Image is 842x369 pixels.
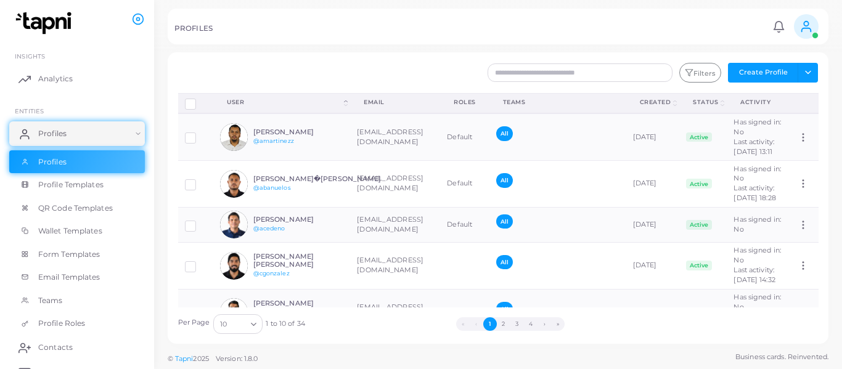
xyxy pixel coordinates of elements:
[38,128,67,139] span: Profiles
[734,137,774,156] span: Last activity: [DATE] 13:11
[38,179,104,190] span: Profile Templates
[497,317,510,331] button: Go to page 2
[496,173,513,187] span: All
[679,63,721,83] button: Filters
[253,137,294,144] a: @amartinezz
[734,184,775,202] span: Last activity: [DATE] 18:28
[253,216,344,224] h6: [PERSON_NAME]
[686,220,712,230] span: Active
[175,354,194,363] a: Tapni
[734,215,781,233] span: Has signed in: No
[740,98,777,107] div: activity
[253,225,285,232] a: @acedeno
[728,63,798,83] button: Create Profile
[38,73,73,84] span: Analytics
[524,317,537,331] button: Go to page 4
[364,98,427,107] div: Email
[174,24,213,33] h5: PROFILES
[38,249,100,260] span: Form Templates
[693,98,718,107] div: Status
[9,67,145,91] a: Analytics
[626,113,680,160] td: [DATE]
[686,179,712,189] span: Active
[496,302,513,316] span: All
[9,150,145,174] a: Profiles
[734,246,781,264] span: Has signed in: No
[640,98,671,107] div: Created
[38,272,100,283] span: Email Templates
[734,118,781,136] span: Has signed in: No
[220,252,248,280] img: avatar
[38,295,63,306] span: Teams
[9,243,145,266] a: Form Templates
[11,12,80,34] img: logo
[228,317,246,331] input: Search for option
[791,93,818,113] th: Action
[734,266,775,284] span: Last activity: [DATE] 14:32
[350,207,440,242] td: [EMAIL_ADDRESS][DOMAIN_NAME]
[38,342,73,353] span: Contacts
[9,266,145,289] a: Email Templates
[38,203,113,214] span: QR Code Templates
[686,261,712,270] span: Active
[193,354,208,364] span: 2025
[454,98,476,107] div: Roles
[9,335,145,360] a: Contacts
[168,354,258,364] span: ©
[626,242,680,289] td: [DATE]
[440,161,489,208] td: Default
[503,98,613,107] div: Teams
[9,173,145,197] a: Profile Templates
[253,175,382,183] h6: [PERSON_NAME]�[PERSON_NAME]
[626,207,680,242] td: [DATE]
[213,314,263,334] div: Search for option
[253,299,344,315] h6: [PERSON_NAME] [PERSON_NAME]
[220,298,248,326] img: avatar
[227,98,341,107] div: User
[350,161,440,208] td: [EMAIL_ADDRESS][DOMAIN_NAME]
[15,52,45,60] span: INSIGHTS
[305,317,716,331] ul: Pagination
[9,219,145,243] a: Wallet Templates
[496,255,513,269] span: All
[440,289,489,336] td: Default
[253,184,291,191] a: @abanuelos
[496,214,513,229] span: All
[220,211,248,238] img: avatar
[253,270,290,277] a: @cgonzalez
[735,352,828,362] span: Business cards. Reinvented.
[734,164,781,183] span: Has signed in: No
[220,318,227,331] span: 10
[350,289,440,336] td: [EMAIL_ADDRESS][DOMAIN_NAME]
[178,93,214,113] th: Row-selection
[496,126,513,140] span: All
[216,354,258,363] span: Version: 1.8.0
[440,207,489,242] td: Default
[253,128,344,136] h6: [PERSON_NAME]
[9,312,145,335] a: Profile Roles
[483,317,497,331] button: Go to page 1
[38,225,102,237] span: Wallet Templates
[510,317,524,331] button: Go to page 3
[626,161,680,208] td: [DATE]
[350,242,440,289] td: [EMAIL_ADDRESS][DOMAIN_NAME]
[734,293,781,311] span: Has signed in: No
[551,317,565,331] button: Go to last page
[350,113,440,160] td: [EMAIL_ADDRESS][DOMAIN_NAME]
[686,132,712,142] span: Active
[626,289,680,336] td: [DATE]
[253,253,344,269] h6: [PERSON_NAME] [PERSON_NAME]
[38,156,67,168] span: Profiles
[220,170,248,198] img: avatar
[15,107,44,115] span: ENTITIES
[9,121,145,146] a: Profiles
[440,113,489,160] td: Default
[220,123,248,151] img: avatar
[178,318,210,328] label: Per Page
[9,197,145,220] a: QR Code Templates
[266,319,305,329] span: 1 to 10 of 34
[9,289,145,312] a: Teams
[38,318,85,329] span: Profile Roles
[537,317,551,331] button: Go to next page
